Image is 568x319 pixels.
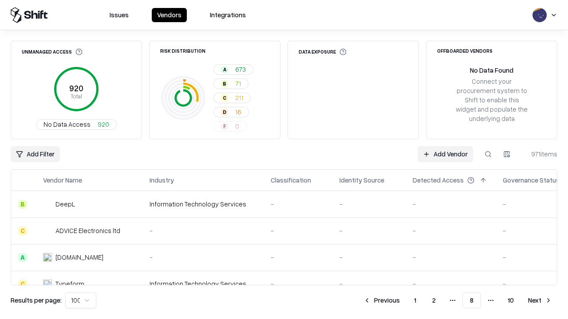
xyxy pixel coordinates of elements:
div: - [150,253,256,262]
div: - [339,253,398,262]
button: 2 [425,292,443,308]
div: Governance Status [503,175,560,185]
span: 71 [235,79,241,88]
div: 971 items [522,149,557,159]
div: Information Technology Services [150,279,256,288]
button: Issues [104,8,134,22]
div: C [221,94,228,101]
div: - [150,226,256,235]
button: C211 [213,93,251,103]
div: Offboarded Vendors [437,48,493,53]
div: Detected Access [413,175,464,185]
div: - [339,226,398,235]
div: ADVICE Electronics ltd [55,226,120,235]
img: DeepL [43,200,52,209]
img: Typeform [43,280,52,288]
div: C [18,280,27,288]
span: 211 [235,93,243,102]
span: 16 [235,107,241,117]
div: - [413,253,489,262]
button: D16 [213,107,249,117]
img: cybersafe.co.il [43,253,52,262]
button: Next [523,292,557,308]
button: A673 [213,64,253,75]
div: D [221,109,228,116]
button: 10 [501,292,521,308]
div: - [271,253,325,262]
div: A [18,253,27,262]
div: - [413,226,489,235]
div: DeepL [55,199,75,209]
span: 673 [235,65,246,74]
button: Add Filter [11,146,60,162]
div: C [18,226,27,235]
img: ADVICE Electronics ltd [43,226,52,235]
div: Typeform [55,279,84,288]
div: Connect your procurement system to Shift to enable this widget and populate the underlying data [455,77,529,124]
button: 8 [462,292,481,308]
div: [DOMAIN_NAME] [55,253,103,262]
button: No Data Access920 [36,119,117,130]
button: B71 [213,78,248,89]
div: - [271,279,325,288]
div: - [271,199,325,209]
div: B [18,200,27,209]
div: Risk Distribution [160,48,205,53]
button: 1 [407,292,423,308]
div: - [271,226,325,235]
button: Vendors [152,8,187,22]
div: Data Exposure [299,48,347,55]
p: Results per page: [11,296,62,305]
div: A [221,66,228,73]
div: Classification [271,175,311,185]
button: Integrations [205,8,251,22]
button: Previous [358,292,405,308]
tspan: Total [71,93,82,100]
span: No Data Access [43,120,91,129]
span: 920 [98,120,109,129]
div: - [413,279,489,288]
a: Add Vendor [418,146,473,162]
div: No Data Found [470,66,513,75]
div: Vendor Name [43,175,82,185]
div: Unmanaged Access [22,48,83,55]
div: Information Technology Services [150,199,256,209]
div: - [339,199,398,209]
tspan: 920 [69,83,83,93]
div: - [413,199,489,209]
nav: pagination [358,292,557,308]
div: B [221,80,228,87]
div: Industry [150,175,174,185]
div: Identity Source [339,175,384,185]
div: - [339,279,398,288]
